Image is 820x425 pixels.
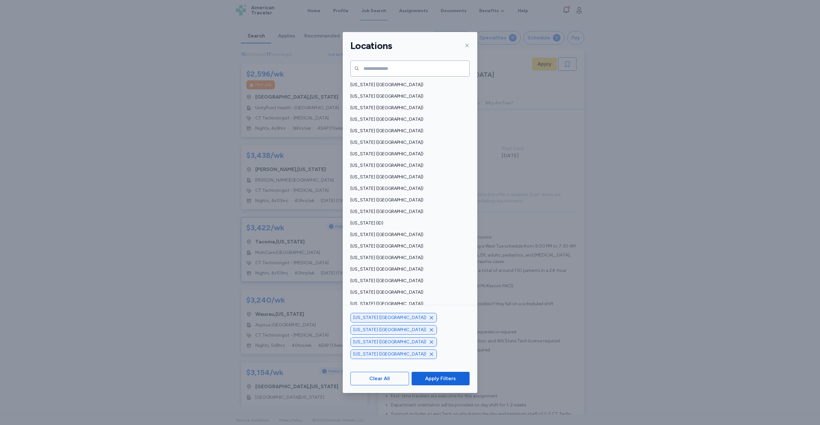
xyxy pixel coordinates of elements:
h1: Locations [350,40,392,52]
span: [US_STATE] ([GEOGRAPHIC_DATA]) [350,255,466,261]
span: [US_STATE] ([GEOGRAPHIC_DATA]) [350,162,466,169]
span: [US_STATE] ([GEOGRAPHIC_DATA]) [350,208,466,215]
span: [US_STATE] ([GEOGRAPHIC_DATA]) [350,232,466,238]
span: [US_STATE] ([GEOGRAPHIC_DATA]) [350,266,466,273]
span: [US_STATE] ([GEOGRAPHIC_DATA]) [350,128,466,134]
span: [US_STATE] ([GEOGRAPHIC_DATA]) [353,315,426,321]
button: Apply Filters [412,372,470,385]
span: [US_STATE] ([GEOGRAPHIC_DATA]) [350,93,466,100]
span: [US_STATE] ([GEOGRAPHIC_DATA]) [350,185,466,192]
span: [US_STATE] ([GEOGRAPHIC_DATA]) [350,301,466,307]
span: [US_STATE] ([GEOGRAPHIC_DATA]) [350,289,466,296]
span: [US_STATE] ([GEOGRAPHIC_DATA]) [350,82,466,88]
span: [US_STATE] ([GEOGRAPHIC_DATA]) [350,151,466,157]
span: [US_STATE] ([GEOGRAPHIC_DATA]) [350,174,466,180]
span: [US_STATE] (ID) [350,220,466,226]
span: [US_STATE] ([GEOGRAPHIC_DATA]) [353,351,426,357]
span: [US_STATE] ([GEOGRAPHIC_DATA]) [350,139,466,146]
span: [US_STATE] ([GEOGRAPHIC_DATA]) [350,105,466,111]
span: Clear All [369,375,390,382]
button: Clear All [350,372,409,385]
span: [US_STATE] ([GEOGRAPHIC_DATA]) [353,339,426,345]
span: [US_STATE] ([GEOGRAPHIC_DATA]) [350,278,466,284]
span: [US_STATE] ([GEOGRAPHIC_DATA]) [350,243,466,249]
span: [US_STATE] ([GEOGRAPHIC_DATA]) [350,116,466,123]
span: [US_STATE] ([GEOGRAPHIC_DATA]) [350,197,466,203]
span: Apply Filters [425,375,456,382]
span: [US_STATE] ([GEOGRAPHIC_DATA]) [353,327,426,333]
